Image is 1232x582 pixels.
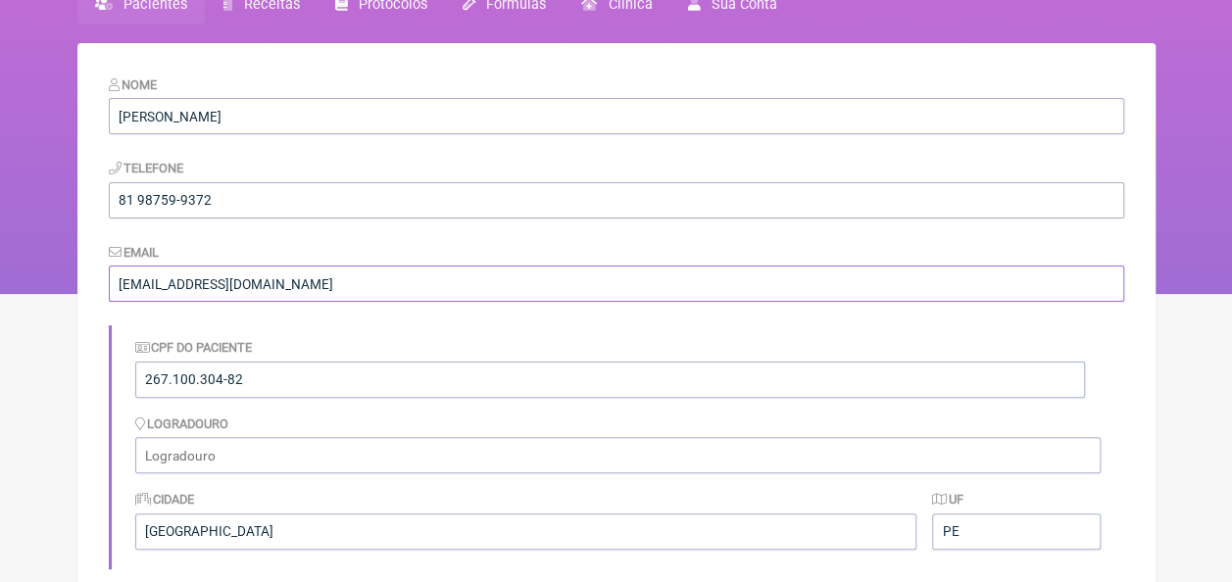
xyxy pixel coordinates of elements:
input: Cidade [135,513,917,550]
label: Cidade [135,492,195,507]
input: paciente@email.com [109,266,1124,302]
input: UF [932,513,1100,550]
label: Telefone [109,161,184,175]
label: UF [932,492,963,507]
input: Nome do Paciente [109,98,1124,134]
label: CPF do Paciente [135,340,253,355]
label: Email [109,245,160,260]
input: 21 9124 2137 [109,182,1124,218]
label: Nome [109,77,158,92]
label: Logradouro [135,416,229,431]
input: Identificação do Paciente [135,362,1085,398]
input: Logradouro [135,437,1101,473]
